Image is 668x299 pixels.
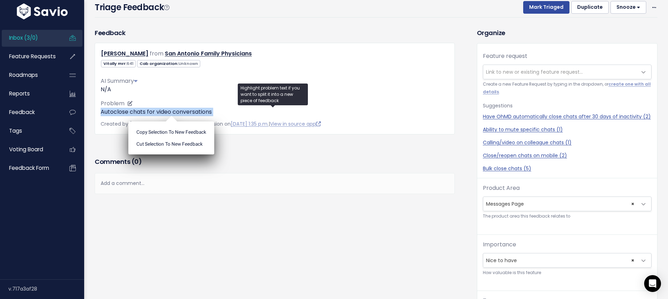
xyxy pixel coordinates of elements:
[2,67,58,83] a: Roadmaps
[9,53,56,60] span: Feature Requests
[2,141,58,158] a: Voting Board
[150,49,163,58] span: from
[8,280,84,298] div: v.717a3af28
[644,275,661,292] div: Open Intercom Messenger
[95,173,455,194] div: Add a comment...
[2,48,58,65] a: Feature Requests
[231,120,269,127] a: [DATE] 1:35 p.m.
[483,213,652,220] small: The product area this feedback relates to
[101,120,321,127] span: Created by [PERSON_NAME] via Chrome Extension on |
[477,28,657,38] h3: Organize
[101,108,449,116] p: Autoclose chats for video conversations
[165,49,252,58] a: San Antonio Family Physicians
[483,152,652,159] a: Close/reopen chats on mobile (2)
[101,99,124,107] span: Problem
[483,126,652,133] a: Ability to mute specific chats (1)
[483,139,652,146] a: Calling/video on colleague chats (1)
[9,90,30,97] span: Reports
[483,253,652,268] span: Nice to have
[137,60,200,67] span: Cab organization:
[2,160,58,176] a: Feedback form
[483,240,516,249] label: Importance
[101,49,148,58] a: [PERSON_NAME]
[486,68,583,75] span: Link to new or existing feature request...
[9,108,35,116] span: Feedback
[131,126,211,138] li: Copy selection to new Feedback
[9,34,38,41] span: Inbox (3/0)
[523,1,569,14] button: Mark Triaged
[2,123,58,139] a: Tags
[95,157,455,167] h3: Comments ( )
[2,104,58,120] a: Feedback
[483,197,652,211] span: Messages Page
[95,1,169,14] h4: Triage Feedback
[101,77,137,85] span: AI Summary
[134,157,139,166] span: 0
[483,253,637,267] span: Nice to have
[9,127,22,134] span: Tags
[483,197,637,211] span: Messages Page
[483,184,520,192] label: Product Area
[270,120,321,127] a: View in source app
[483,52,527,60] label: Feature request
[15,4,69,19] img: logo-white.9d6f32f41409.svg
[2,30,58,46] a: Inbox (3/0)
[9,71,38,79] span: Roadmaps
[2,86,58,102] a: Reports
[101,85,449,94] div: N/A
[127,61,134,66] span: 641
[483,165,652,172] a: Bulk close chats (5)
[101,60,136,67] span: Vitally mrr:
[610,1,646,14] button: Snooze
[631,253,634,267] span: ×
[571,1,609,14] button: Duplicate
[95,28,125,38] h3: Feedback
[483,101,652,110] p: Suggestions
[238,84,308,105] div: Highlight problem text if you want to split it into a new piece of feedback
[631,197,634,211] span: ×
[483,81,651,94] a: create one with all details
[131,138,211,150] li: Cut selection to new Feedback
[483,81,652,96] small: Create a new Feature Request by typing in the dropdown, or .
[483,269,652,277] small: How valuable is this feature
[483,113,652,120] a: Have OhMD automatically close chats after 30 days of inactivity (2)
[9,146,43,153] span: Voting Board
[9,164,49,172] span: Feedback form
